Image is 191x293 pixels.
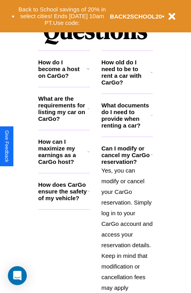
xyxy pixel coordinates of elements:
h3: How old do I need to be to rent a car with CarGo? [102,59,151,86]
h3: How does CarGo ensure the safety of my vehicle? [38,181,87,201]
h3: What documents do I need to provide when renting a car? [102,102,151,129]
div: Give Feedback [4,130,9,162]
div: Open Intercom Messenger [8,266,27,285]
h3: Can I modify or cancel my CarGo reservation? [102,145,150,165]
h3: How do I become a host on CarGo? [38,59,87,79]
h3: How can I maximize my earnings as a CarGo host? [38,138,87,165]
b: BACK2SCHOOL20 [110,13,162,20]
h3: What are the requirements for listing my car on CarGo? [38,95,87,122]
button: Back to School savings of 20% in select cities! Ends [DATE] 10am PT.Use code: [15,4,110,28]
